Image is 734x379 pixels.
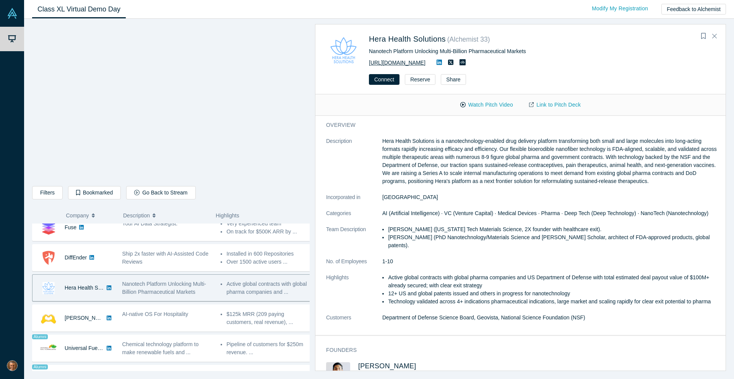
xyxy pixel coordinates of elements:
[326,314,382,330] dt: Customers
[441,74,466,85] button: Share
[226,340,311,356] li: Pipeline of customers for $250m revenue. ...
[122,311,188,317] span: AI-native OS For Hospitality
[382,137,721,185] p: Hera Health Solutions is a nanotechnology-enabled drug delivery platform transforming both small ...
[32,364,48,369] span: Alumni
[326,193,382,209] dt: Incorporated in
[65,345,132,351] a: Universal Fuel Technologies
[382,314,721,322] dd: Department of Defense Science Board, Geovista, National Science Foundation (NSF)
[452,98,521,112] button: Watch Pitch Video
[41,310,57,326] img: Besty AI's Logo
[32,0,126,18] a: Class XL Virtual Demo Day
[68,186,121,199] button: Bookmarked
[32,334,48,339] span: Alumni
[226,258,311,266] li: Over 1500 active users ...
[388,225,721,233] p: [PERSON_NAME] ([US_STATE] Tech Materials Science, 2X founder with healthcare exit).
[126,186,195,199] button: Go Back to Stream
[123,207,208,224] button: Description
[122,220,178,227] span: Your AI Data Strategist.
[65,315,115,321] a: [PERSON_NAME] AI
[7,360,18,371] img: Bharat Shyam's Account
[326,33,361,68] img: Hera Health Solutions's Logo
[369,47,624,55] div: Nanotech Platform Unlocking Multi-Billion Pharmaceutical Markets
[122,341,199,355] span: Chemical technology platform to make renewable fuels and ...
[226,228,311,236] li: On track for $500K ARR by ...
[447,36,490,43] small: ( Alchemist 33 )
[709,30,720,42] button: Close
[326,258,382,274] dt: No. of Employees
[122,281,206,295] span: Nanotech Platform Unlocking Multi-Billion Pharmaceutical Markets
[369,74,399,85] button: Connect
[661,4,726,15] button: Feedback to Alchemist
[41,250,57,266] img: DiffEnder's Logo
[388,274,721,290] li: Active global contracts with global pharma companies and US Department of Defense with total esti...
[226,250,311,258] li: Installed in 600 Repositories
[226,220,311,228] li: Very experienced team
[388,233,721,249] p: [PERSON_NAME] (PhD Nanotechnology/Materials Science and [PERSON_NAME] Scholar, architect of FDA-a...
[521,98,589,112] a: Link to Pitch Deck
[382,258,721,266] dd: 1-10
[388,298,721,306] li: Technology validated across 4+ indications pharmaceutical indications, large market and scaling r...
[66,207,89,224] span: Company
[326,274,382,314] dt: Highlights
[226,310,311,326] li: $125k MRR (209 paying customers, real revenue), ...
[41,220,57,236] img: Fuse's Logo
[326,346,710,354] h3: Founders
[326,121,710,129] h3: overview
[358,362,416,370] a: [PERSON_NAME]
[66,207,115,224] button: Company
[65,254,87,261] a: DiffEnder
[41,280,57,296] img: Hera Health Solutions's Logo
[122,251,209,265] span: Ship 2x faster with AI-Assisted Code Reviews
[65,285,117,291] a: Hera Health Solutions
[326,137,382,193] dt: Description
[65,224,76,230] a: Fuse
[382,210,708,216] span: AI (Artificial Intelligence) · VC (Venture Capital) · Medical Devices · Pharma · Deep Tech (Deep ...
[369,60,425,66] a: [URL][DOMAIN_NAME]
[584,2,656,15] a: Modify My Registration
[7,8,18,19] img: Alchemist Vault Logo
[32,186,63,199] button: Filters
[388,290,721,298] li: 12+ US and global patents issued and others in progress for nanotechnology
[216,212,239,219] span: Highlights
[369,35,446,43] a: Hera Health Solutions
[32,25,309,180] iframe: Hera Health Solutions
[405,74,435,85] button: Reserve
[382,193,721,201] dd: [GEOGRAPHIC_DATA]
[326,209,382,225] dt: Categories
[41,340,57,356] img: Universal Fuel Technologies's Logo
[226,280,311,296] li: Active global contracts with global pharma companies and ...
[698,31,709,42] button: Bookmark
[123,207,150,224] span: Description
[326,225,382,258] dt: Team Description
